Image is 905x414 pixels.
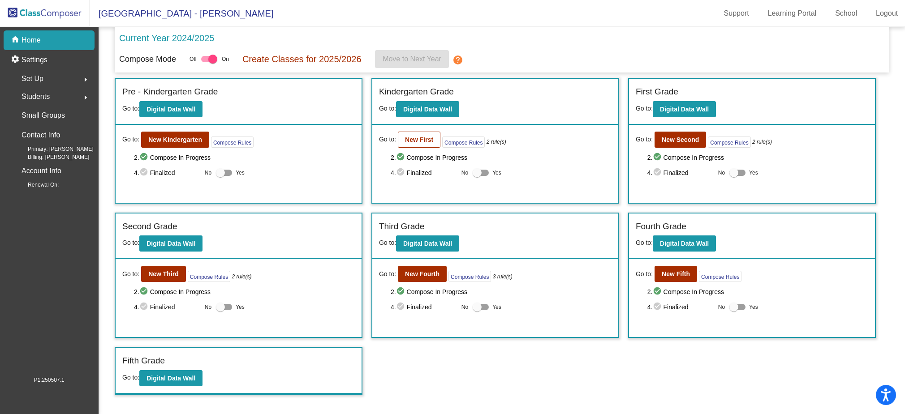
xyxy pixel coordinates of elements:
[647,302,714,312] span: 4. Finalized
[139,286,150,297] mat-icon: check_circle
[379,105,396,112] span: Go to:
[141,132,209,148] button: New Kindergarten
[134,167,200,178] span: 4. Finalized
[749,167,758,178] span: Yes
[718,303,725,311] span: No
[636,135,653,144] span: Go to:
[717,6,756,21] a: Support
[134,302,200,312] span: 4. Finalized
[391,167,457,178] span: 4. Finalized
[119,53,176,65] p: Compose Mode
[22,73,43,85] span: Set Up
[122,135,139,144] span: Go to:
[383,55,441,63] span: Move to Next Year
[139,152,150,163] mat-icon: check_circle
[13,181,59,189] span: Renewal On:
[80,92,91,103] mat-icon: arrow_right
[375,50,449,68] button: Move to Next Year
[398,132,440,148] button: New First
[13,145,94,153] span: Primary: [PERSON_NAME]
[391,286,612,297] span: 2. Compose In Progress
[761,6,824,21] a: Learning Portal
[232,273,252,281] i: 2 rule(s)
[461,303,468,311] span: No
[139,370,203,386] button: Digital Data Wall
[236,167,245,178] span: Yes
[141,266,186,282] button: New Third
[139,235,203,252] button: Digital Data Wall
[660,240,709,247] b: Digital Data Wall
[461,169,468,177] span: No
[379,220,424,233] label: Third Grade
[22,129,60,141] p: Contact Info
[653,302,664,312] mat-icon: check_circle
[122,354,165,367] label: Fifth Grade
[11,55,22,65] mat-icon: settings
[147,375,195,382] b: Digital Data Wall
[22,165,61,177] p: Account Info
[396,167,407,178] mat-icon: check_circle
[391,302,457,312] span: 4. Finalized
[139,101,203,117] button: Digital Data Wall
[647,167,714,178] span: 4. Finalized
[405,136,433,143] b: New First
[13,153,89,161] span: Billing: [PERSON_NAME]
[653,167,664,178] mat-icon: check_circle
[379,85,454,98] label: Kindergarten Grade
[636,220,686,233] label: Fourth Grade
[205,303,211,311] span: No
[828,6,864,21] a: School
[205,169,211,177] span: No
[396,286,407,297] mat-icon: check_circle
[236,302,245,312] span: Yes
[749,302,758,312] span: Yes
[403,106,452,113] b: Digital Data Wall
[122,269,139,279] span: Go to:
[403,240,452,247] b: Digital Data Wall
[405,270,440,277] b: New Fourth
[492,167,501,178] span: Yes
[122,105,139,112] span: Go to:
[452,55,463,65] mat-icon: help
[655,266,697,282] button: New Fifth
[379,239,396,246] span: Go to:
[148,270,179,277] b: New Third
[398,266,447,282] button: New Fourth
[379,135,396,144] span: Go to:
[22,109,65,122] p: Small Groups
[396,235,459,252] button: Digital Data Wall
[493,273,513,281] i: 3 rule(s)
[647,286,868,297] span: 2. Compose In Progress
[653,235,716,252] button: Digital Data Wall
[636,269,653,279] span: Go to:
[636,85,678,98] label: First Grade
[139,302,150,312] mat-icon: check_circle
[653,152,664,163] mat-icon: check_circle
[379,269,396,279] span: Go to:
[147,240,195,247] b: Digital Data Wall
[242,52,362,66] p: Create Classes for 2025/2026
[80,74,91,85] mat-icon: arrow_right
[122,85,218,98] label: Pre - Kindergarten Grade
[653,286,664,297] mat-icon: check_circle
[90,6,273,21] span: [GEOGRAPHIC_DATA] - [PERSON_NAME]
[699,271,741,282] button: Compose Rules
[396,302,407,312] mat-icon: check_circle
[147,106,195,113] b: Digital Data Wall
[662,270,690,277] b: New Fifth
[647,152,868,163] span: 2. Compose In Progress
[636,105,653,112] span: Go to:
[448,271,491,282] button: Compose Rules
[492,302,501,312] span: Yes
[190,55,197,63] span: Off
[211,137,254,148] button: Compose Rules
[122,220,177,233] label: Second Grade
[636,239,653,246] span: Go to:
[660,106,709,113] b: Digital Data Wall
[442,137,485,148] button: Compose Rules
[391,152,612,163] span: 2. Compose In Progress
[869,6,905,21] a: Logout
[122,374,139,381] span: Go to:
[134,286,355,297] span: 2. Compose In Progress
[122,239,139,246] span: Go to:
